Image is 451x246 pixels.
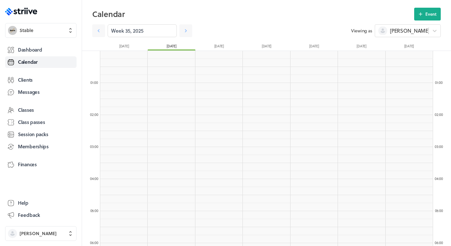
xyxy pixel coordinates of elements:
[5,197,77,209] a: Help
[432,112,445,117] div: 02
[8,26,17,35] img: Stable
[18,107,34,113] span: Classes
[94,144,98,149] span: :00
[432,240,445,245] div: 06
[92,8,414,20] h2: Calendar
[439,112,443,117] span: :00
[338,44,385,51] div: [DATE]
[5,129,77,140] a: Session packs
[18,143,49,150] span: Memberships
[432,176,445,181] div: 04
[438,80,443,85] span: :00
[18,200,29,206] span: Help
[390,27,430,34] span: [PERSON_NAME]
[5,23,77,38] button: StableStable
[432,80,445,85] div: 01
[94,240,98,245] span: :00
[18,119,45,126] span: Class passes
[94,176,98,181] span: :00
[5,226,77,241] button: [PERSON_NAME]
[5,86,77,98] a: Messages
[5,159,77,170] a: Finances
[18,131,48,138] span: Session packs
[88,80,101,85] div: 01
[88,208,101,213] div: 05
[88,240,101,245] div: 06
[94,208,98,213] span: :00
[18,77,33,83] span: Clients
[351,28,372,34] span: Viewing as
[5,117,77,128] a: Class passes
[20,230,57,237] span: [PERSON_NAME]
[108,24,177,37] input: YYYY-M-D
[88,112,101,117] div: 02
[438,208,443,213] span: :00
[88,144,101,149] div: 03
[290,44,338,51] div: [DATE]
[5,209,77,221] button: Feedback
[439,240,443,245] span: :00
[385,44,433,51] div: [DATE]
[5,56,77,68] a: Calendar
[439,144,443,149] span: :00
[5,141,77,152] a: Memberships
[18,161,37,168] span: Finances
[5,44,77,56] a: Dashboard
[100,44,148,51] div: [DATE]
[195,44,243,51] div: [DATE]
[432,144,445,149] div: 03
[94,112,98,117] span: :00
[432,208,445,213] div: 05
[18,89,40,95] span: Messages
[18,212,40,218] span: Feedback
[425,11,437,17] span: Event
[5,104,77,116] a: Classes
[439,176,443,181] span: :00
[414,8,441,20] button: Event
[94,80,98,85] span: :00
[148,44,195,51] div: [DATE]
[5,74,77,86] a: Clients
[88,176,101,181] div: 04
[20,27,33,34] span: Stable
[18,59,38,65] span: Calendar
[243,44,290,51] div: [DATE]
[18,46,42,53] span: Dashboard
